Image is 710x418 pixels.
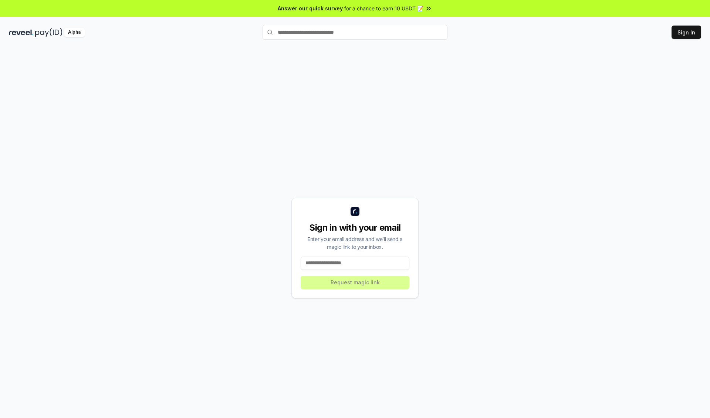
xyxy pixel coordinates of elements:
img: reveel_dark [9,28,34,37]
img: pay_id [35,28,62,37]
span: Answer our quick survey [278,4,343,12]
div: Enter your email address and we’ll send a magic link to your inbox. [301,235,409,251]
div: Alpha [64,28,85,37]
span: for a chance to earn 10 USDT 📝 [344,4,423,12]
button: Sign In [672,26,701,39]
div: Sign in with your email [301,222,409,234]
img: logo_small [351,207,359,216]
